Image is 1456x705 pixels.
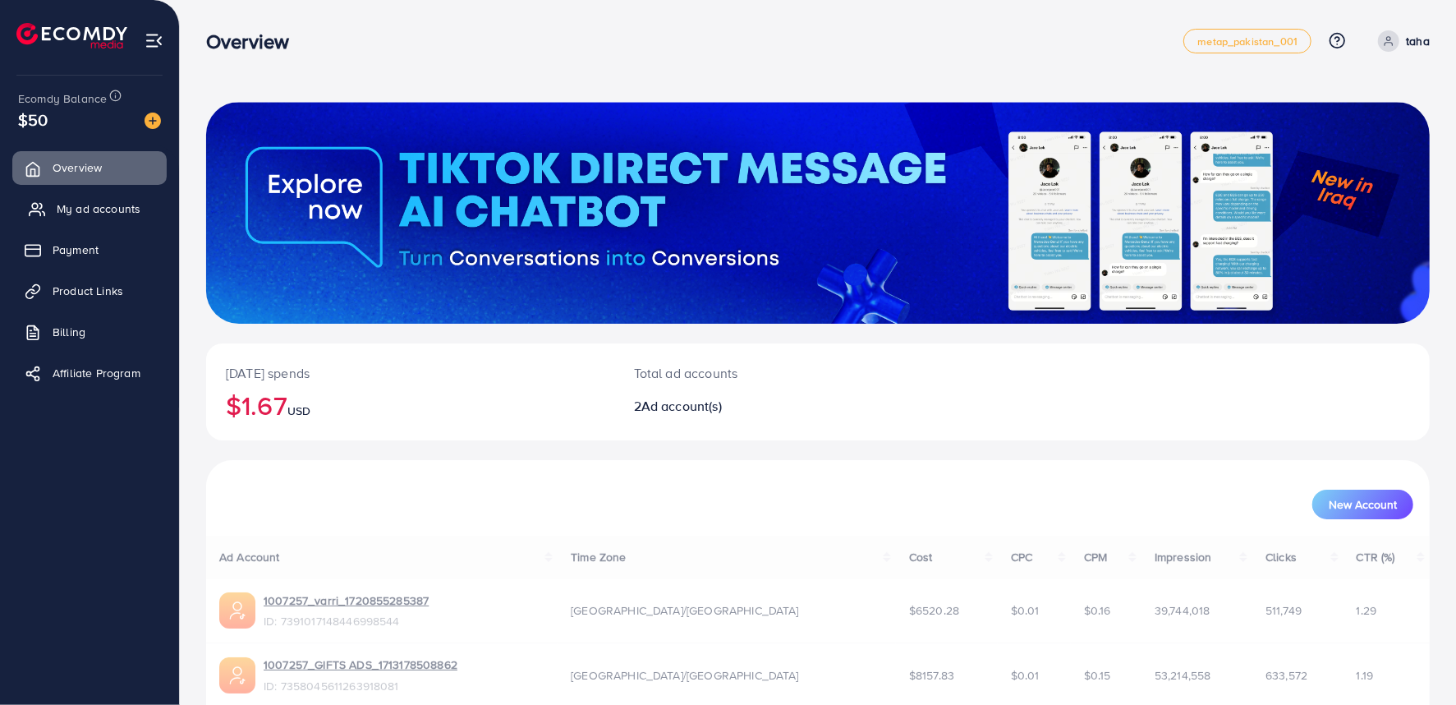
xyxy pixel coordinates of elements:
[1329,499,1397,510] span: New Account
[53,159,102,176] span: Overview
[226,363,595,383] p: [DATE] spends
[53,242,99,258] span: Payment
[18,90,107,107] span: Ecomdy Balance
[1371,30,1430,52] a: taha
[1406,31,1430,51] p: taha
[12,233,167,266] a: Payment
[57,200,140,217] span: My ad accounts
[1197,36,1298,47] span: metap_pakistan_001
[53,324,85,340] span: Billing
[634,363,901,383] p: Total ad accounts
[1312,490,1413,519] button: New Account
[634,399,901,414] h2: 2
[16,23,127,48] img: logo
[287,403,310,419] span: USD
[53,365,140,381] span: Affiliate Program
[206,30,302,53] h3: Overview
[145,31,163,50] img: menu
[12,151,167,184] a: Overview
[18,108,48,131] span: $50
[53,283,123,299] span: Product Links
[12,274,167,307] a: Product Links
[641,397,722,415] span: Ad account(s)
[1183,29,1311,53] a: metap_pakistan_001
[12,316,167,348] a: Billing
[226,389,595,421] h2: $1.67
[12,192,167,225] a: My ad accounts
[12,357,167,389] a: Affiliate Program
[145,113,161,129] img: image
